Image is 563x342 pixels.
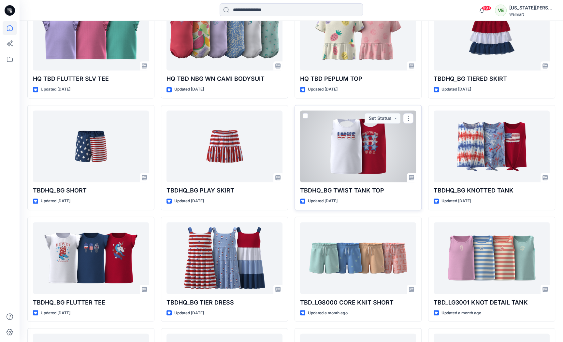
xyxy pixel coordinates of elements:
[166,186,282,195] p: TBDHQ_BG PLAY SKIRT
[41,198,70,205] p: Updated [DATE]
[166,110,282,182] a: TBDHQ_BG PLAY SKIRT
[434,186,550,195] p: TBDHQ_BG KNOTTED TANK
[174,198,204,205] p: Updated [DATE]
[300,110,416,182] a: TBDHQ_BG TWIST TANK TOP
[41,309,70,316] p: Updated [DATE]
[441,198,471,205] p: Updated [DATE]
[166,74,282,83] p: HQ TBD NBG WN CAMI BODYSUIT
[441,86,471,93] p: Updated [DATE]
[33,298,149,307] p: TBDHQ_BG FLUTTER TEE
[509,12,555,17] div: Walmart
[300,222,416,294] a: TBD_LG8000 CORE KNIT SHORT
[174,86,204,93] p: Updated [DATE]
[33,110,149,182] a: TBDHQ_BG SHORT
[308,309,348,316] p: Updated a month ago
[434,110,550,182] a: TBDHQ_BG KNOTTED TANK
[166,222,282,294] a: TBDHQ_BG TIER DRESS
[33,222,149,294] a: TBDHQ_BG FLUTTER TEE
[300,186,416,195] p: TBDHQ_BG TWIST TANK TOP
[33,74,149,83] p: HQ TBD FLUTTER SLV TEE
[308,86,338,93] p: Updated [DATE]
[166,298,282,307] p: TBDHQ_BG TIER DRESS
[300,298,416,307] p: TBD_LG8000 CORE KNIT SHORT
[434,298,550,307] p: TBD_LG3001 KNOT DETAIL TANK
[300,74,416,83] p: HQ TBD PEPLUM TOP
[174,309,204,316] p: Updated [DATE]
[308,198,338,205] p: Updated [DATE]
[482,6,491,11] span: 99+
[441,309,481,316] p: Updated a month ago
[434,222,550,294] a: TBD_LG3001 KNOT DETAIL TANK
[495,5,507,16] div: VE
[41,86,70,93] p: Updated [DATE]
[509,4,555,12] div: [US_STATE][PERSON_NAME]
[434,74,550,83] p: TBDHQ_BG TIERED SKIRT
[33,186,149,195] p: TBDHQ_BG SHORT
